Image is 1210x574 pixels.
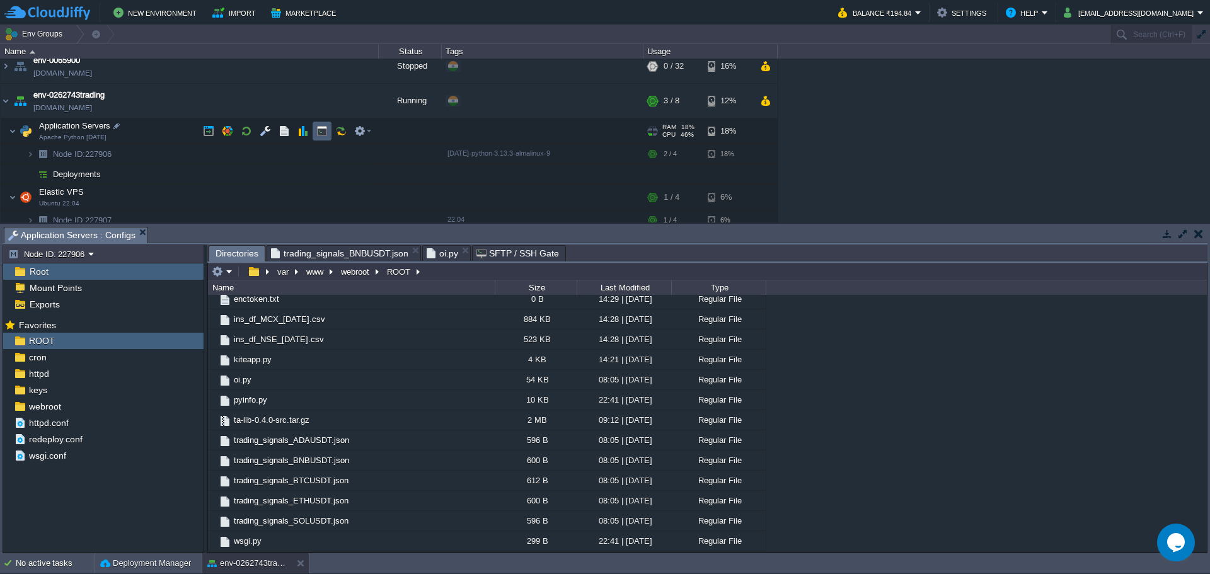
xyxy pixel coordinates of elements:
button: Help [1006,5,1042,20]
span: Ubuntu 22.04 [39,200,79,207]
img: AMDAwAAAACH5BAEAAAAALAAAAAABAAEAAAICRAEAOw== [208,289,218,309]
div: Status [379,44,441,59]
div: 1 / 4 [664,210,677,230]
span: Node ID: [53,215,85,225]
div: Regular File [671,471,766,490]
button: webroot [339,266,372,277]
div: 596 B [495,511,577,531]
img: AMDAwAAAACH5BAEAAAAALAAAAAABAAEAAAICRAEAOw== [218,434,232,448]
iframe: chat widget [1157,524,1197,561]
img: AMDAwAAAACH5BAEAAAAALAAAAAABAAEAAAICRAEAOw== [218,394,232,408]
div: Regular File [671,309,766,329]
div: 16% [708,49,749,83]
div: 08:05 | [DATE] [577,370,671,389]
span: trading_signals_BTCUSDT.json [232,475,350,486]
div: Regular File [671,350,766,369]
div: Tags [442,44,643,59]
img: AMDAwAAAACH5BAEAAAAALAAAAAABAAEAAAICRAEAOw== [208,511,218,531]
span: ins_df_NSE_[DATE].csv [232,334,326,345]
img: AMDAwAAAACH5BAEAAAAALAAAAAABAAEAAAICRAEAOw== [34,164,52,184]
span: Node ID: [53,149,85,159]
img: AMDAwAAAACH5BAEAAAAALAAAAAABAAEAAAICRAEAOw== [26,164,34,184]
div: 14:29 | [DATE] [577,289,671,309]
div: Regular File [671,410,766,430]
a: Node ID:227907 [52,215,113,226]
a: kiteapp.py [232,354,274,365]
li: /var/www/webroot/ROOT/oi.py [422,245,471,261]
div: 299 B [495,531,577,551]
a: cron [26,352,49,363]
div: 600 B [495,491,577,510]
div: Regular File [671,430,766,450]
button: Import [212,5,260,20]
img: AMDAwAAAACH5BAEAAAAALAAAAAABAAEAAAICRAEAOw== [26,210,34,230]
button: www [304,266,326,277]
div: 596 B [495,430,577,450]
a: Application ServersApache Python [DATE] [38,121,112,130]
div: Regular File [671,289,766,309]
img: AMDAwAAAACH5BAEAAAAALAAAAAABAAEAAAICRAEAOw== [218,374,232,387]
div: 6% [708,185,749,210]
div: 54 KB [495,370,577,389]
a: trading_signals_ADAUSDT.json [232,435,351,445]
a: redeploy.conf [26,433,84,445]
button: env-0262743trading [207,557,287,570]
img: AMDAwAAAACH5BAEAAAAALAAAAAABAAEAAAICRAEAOw== [11,84,29,118]
span: Apache Python [DATE] [39,134,107,141]
img: AMDAwAAAACH5BAEAAAAALAAAAAABAAEAAAICRAEAOw== [218,293,232,307]
a: ta-lib-0.4.0-src.tar.gz [232,415,311,425]
div: 14:21 | [DATE] [577,350,671,369]
span: env-0065900 [33,54,80,67]
a: trading_signals_SOLUSDT.json [232,515,350,526]
div: Usage [644,44,777,59]
div: 2 / 4 [664,144,677,164]
div: 0 B [495,289,577,309]
div: 884 KB [495,309,577,329]
img: AMDAwAAAACH5BAEAAAAALAAAAAABAAEAAAICRAEAOw== [218,495,232,508]
button: Deployment Manager [100,557,191,570]
a: httpd [26,368,51,379]
button: Env Groups [4,25,67,43]
img: AMDAwAAAACH5BAEAAAAALAAAAAABAAEAAAICRAEAOw== [218,454,232,468]
span: 22.04 [447,215,464,223]
img: AMDAwAAAACH5BAEAAAAALAAAAAABAAEAAAICRAEAOw== [218,474,232,488]
a: trading_signals_BNBUSDT.json [232,455,351,466]
div: 3 / 8 [664,84,679,118]
div: Regular File [671,451,766,470]
button: ROOT [385,266,413,277]
div: Regular File [671,531,766,551]
span: Application Servers [38,120,112,131]
a: Favorites [16,320,58,330]
button: Balance ₹194.84 [838,5,915,20]
div: 10 KB [495,390,577,410]
img: AMDAwAAAACH5BAEAAAAALAAAAAABAAEAAAICRAEAOw== [30,50,35,54]
a: ins_df_MCX_[DATE].csv [232,314,327,324]
a: keys [26,384,49,396]
img: AMDAwAAAACH5BAEAAAAALAAAAAABAAEAAAICRAEAOw== [208,451,218,470]
div: 08:05 | [DATE] [577,451,671,470]
div: 523 KB [495,330,577,349]
a: oi.py [232,374,253,385]
img: AMDAwAAAACH5BAEAAAAALAAAAAABAAEAAAICRAEAOw== [218,535,232,549]
button: Node ID: 227906 [8,248,88,260]
div: Regular File [671,491,766,510]
div: 12% [708,84,749,118]
button: var [275,266,292,277]
span: Favorites [16,319,58,331]
span: CPU [662,131,676,139]
span: env-0262743trading [33,89,105,101]
div: 08:05 | [DATE] [577,471,671,490]
img: AMDAwAAAACH5BAEAAAAALAAAAAABAAEAAAICRAEAOw== [218,333,232,347]
div: No active tasks [16,553,95,573]
a: ROOT [26,335,57,347]
div: 14:28 | [DATE] [577,309,671,329]
a: Exports [27,299,62,310]
a: enctoken.txt [232,294,281,304]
